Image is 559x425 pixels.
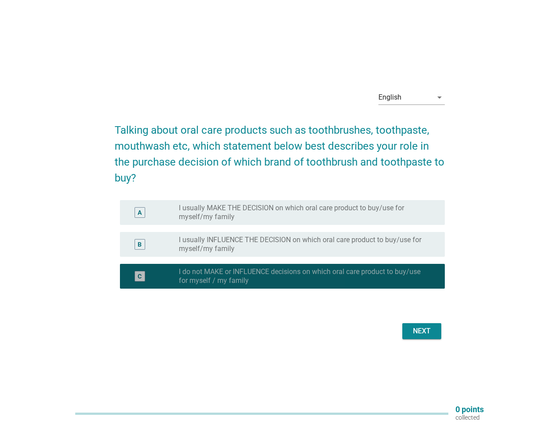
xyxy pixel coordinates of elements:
[378,93,401,101] div: English
[115,113,445,186] h2: Talking about oral care products such as toothbrushes, toothpaste, mouthwash etc, which statement...
[138,208,142,217] div: A
[179,267,431,285] label: I do not MAKE or INFLUENCE decisions on which oral care product to buy/use for myself / my family
[409,326,434,336] div: Next
[179,204,431,221] label: I usually MAKE THE DECISION on which oral care product to buy/use for myself/my family
[402,323,441,339] button: Next
[434,92,445,103] i: arrow_drop_down
[138,240,142,249] div: B
[138,272,142,281] div: C
[455,413,484,421] p: collected
[455,406,484,413] p: 0 points
[179,236,431,253] label: I usually INFLUENCE THE DECISION on which oral care product to buy/use for myself/my family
